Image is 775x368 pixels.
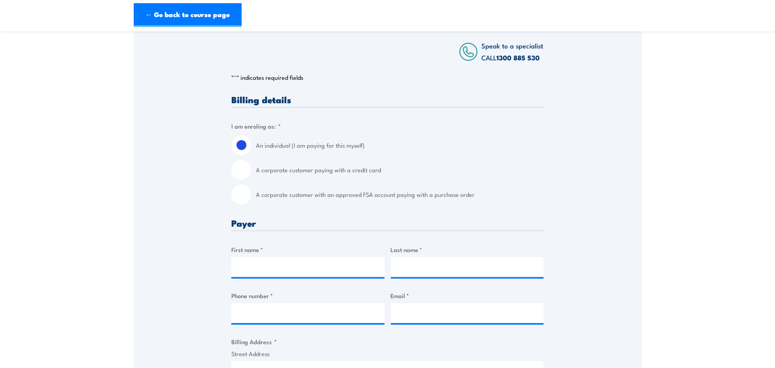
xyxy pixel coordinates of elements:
[482,40,544,62] span: Speak to a specialist CALL
[231,95,544,104] h3: Billing details
[231,349,544,358] label: Street Address
[497,52,540,63] a: 1300 885 530
[391,245,544,254] label: Last name
[231,121,281,131] legend: I am enroling as:
[231,73,544,81] p: " " indicates required fields
[231,337,277,346] legend: Billing Address
[256,135,544,155] label: An individual (I am paying for this myself)
[231,291,385,300] label: Phone number
[256,160,544,180] label: A corporate customer paying with a credit card
[231,245,385,254] label: First name
[231,218,544,227] h3: Payer
[256,185,544,204] label: A corporate customer with an approved FSA account paying with a purchase order
[391,291,544,300] label: Email
[134,3,242,27] a: ← Go back to course page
